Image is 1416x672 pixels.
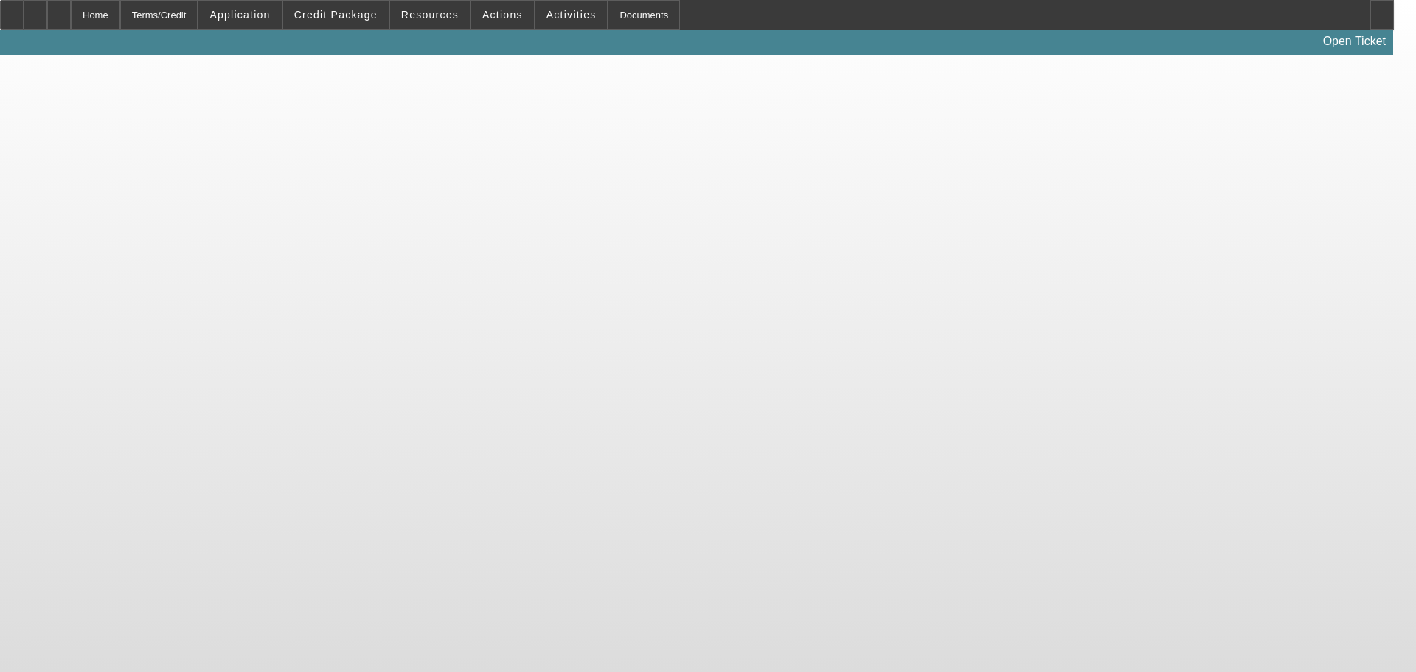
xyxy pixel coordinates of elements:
button: Activities [535,1,608,29]
button: Application [198,1,281,29]
span: Resources [401,9,459,21]
button: Resources [390,1,470,29]
span: Activities [546,9,597,21]
span: Application [209,9,270,21]
span: Credit Package [294,9,378,21]
button: Credit Package [283,1,389,29]
a: Open Ticket [1317,29,1392,54]
button: Actions [471,1,534,29]
span: Actions [482,9,523,21]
